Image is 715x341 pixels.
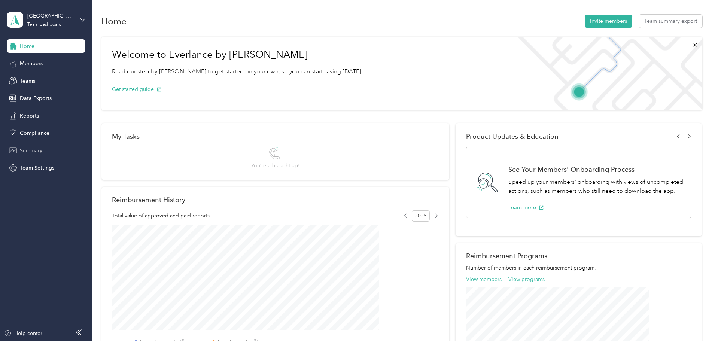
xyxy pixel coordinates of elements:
button: Learn more [508,204,544,211]
p: Read our step-by-[PERSON_NAME] to get started on your own, so you can start saving [DATE]. [112,67,363,76]
iframe: Everlance-gr Chat Button Frame [673,299,715,341]
button: Help center [4,329,42,337]
div: [GEOGRAPHIC_DATA][US_STATE] - Field/Distributor Sales [27,12,74,20]
button: Team summary export [639,15,702,28]
h1: Welcome to Everlance by [PERSON_NAME] [112,49,363,61]
span: You’re all caught up! [251,162,299,170]
h2: Reimbursement Programs [466,252,691,260]
span: Compliance [20,129,49,137]
h1: Home [101,17,127,25]
span: Summary [20,147,42,155]
h2: Reimbursement History [112,196,185,204]
button: View programs [508,275,545,283]
p: Speed up your members' onboarding with views of uncompleted actions, such as members who still ne... [508,177,683,196]
button: View members [466,275,502,283]
span: Teams [20,77,35,85]
span: Reports [20,112,39,120]
span: Data Exports [20,94,52,102]
h1: See Your Members' Onboarding Process [508,165,683,173]
p: Number of members in each reimbursement program. [466,264,691,272]
span: Team Settings [20,164,54,172]
div: Team dashboard [27,22,62,27]
span: Product Updates & Education [466,133,559,140]
span: Total value of approved and paid reports [112,212,210,220]
button: Get started guide [112,85,162,93]
span: Home [20,42,34,50]
img: Welcome to everlance [510,37,702,110]
span: 2025 [412,210,430,222]
div: My Tasks [112,133,439,140]
span: Members [20,60,43,67]
button: Invite members [585,15,632,28]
